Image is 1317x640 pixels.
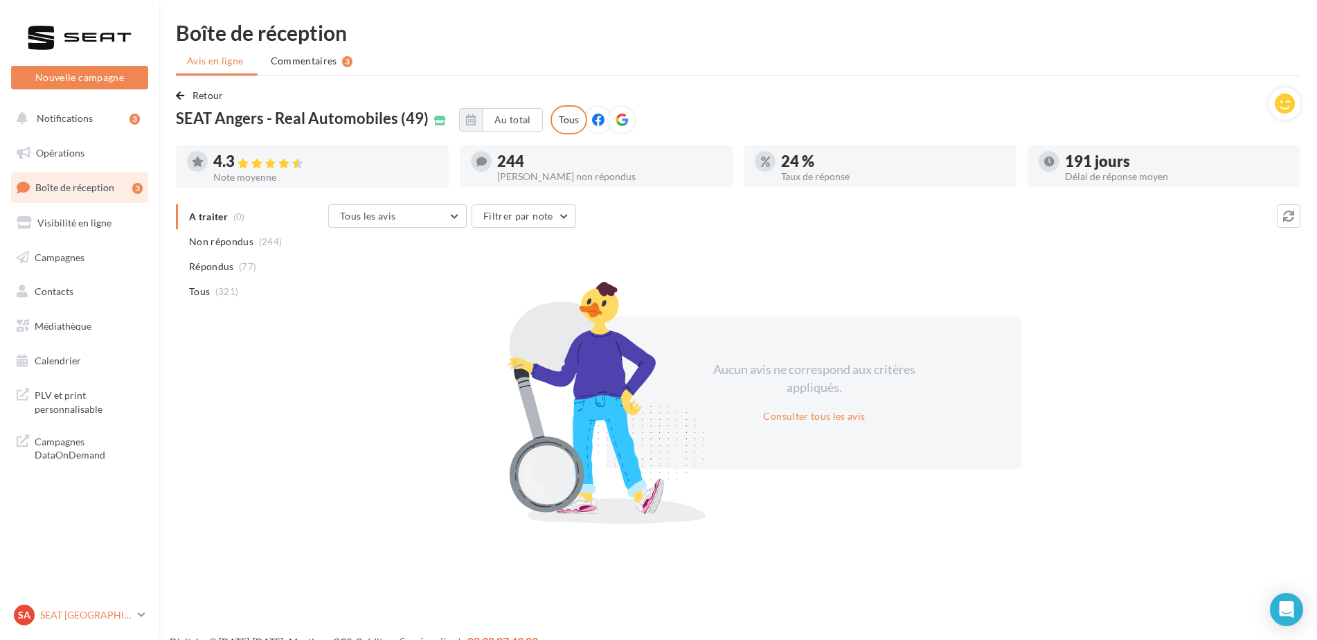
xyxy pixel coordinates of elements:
[35,285,73,297] span: Contacts
[213,172,438,182] div: Note moyenne
[239,261,256,272] span: (77)
[189,260,234,274] span: Répondus
[40,608,132,622] p: SEAT [GEOGRAPHIC_DATA]
[176,87,229,104] button: Retour
[18,608,30,622] span: SA
[8,172,151,202] a: Boîte de réception3
[8,208,151,238] a: Visibilité en ligne
[758,408,870,425] button: Consulter tous les avis
[35,320,91,332] span: Médiathèque
[328,204,467,228] button: Tous les avis
[213,154,438,170] div: 4.3
[1270,593,1303,626] div: Open Intercom Messenger
[8,312,151,341] a: Médiathèque
[35,432,143,462] span: Campagnes DataOnDemand
[497,172,722,181] div: [PERSON_NAME] non répondus
[695,361,933,396] div: Aucun avis ne correspond aux critères appliqués.
[459,108,543,132] button: Au total
[8,277,151,306] a: Contacts
[8,346,151,375] a: Calendrier
[192,89,224,101] span: Retour
[11,602,148,628] a: SA SEAT [GEOGRAPHIC_DATA]
[37,112,93,124] span: Notifications
[8,139,151,168] a: Opérations
[11,66,148,89] button: Nouvelle campagne
[781,172,1005,181] div: Taux de réponse
[35,386,143,416] span: PLV et print personnalisable
[781,154,1005,169] div: 24 %
[8,243,151,272] a: Campagnes
[35,355,81,366] span: Calendrier
[215,286,239,297] span: (321)
[342,56,352,67] div: 3
[271,54,337,68] span: Commentaires
[129,114,140,125] div: 3
[340,210,396,222] span: Tous les avis
[35,251,84,263] span: Campagnes
[36,147,84,159] span: Opérations
[497,154,722,169] div: 244
[8,104,145,133] button: Notifications 3
[8,427,151,468] a: Campagnes DataOnDemand
[8,380,151,421] a: PLV et print personnalisable
[472,204,576,228] button: Filtrer par note
[1065,154,1289,169] div: 191 jours
[483,108,543,132] button: Au total
[35,181,114,193] span: Boîte de réception
[176,111,429,126] span: SEAT Angers - Real Automobiles (49)
[259,236,283,247] span: (244)
[176,22,1300,43] div: Boîte de réception
[189,235,253,249] span: Non répondus
[37,217,111,229] span: Visibilité en ligne
[1065,172,1289,181] div: Délai de réponse moyen
[132,183,143,194] div: 3
[189,285,210,299] span: Tous
[550,105,587,134] div: Tous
